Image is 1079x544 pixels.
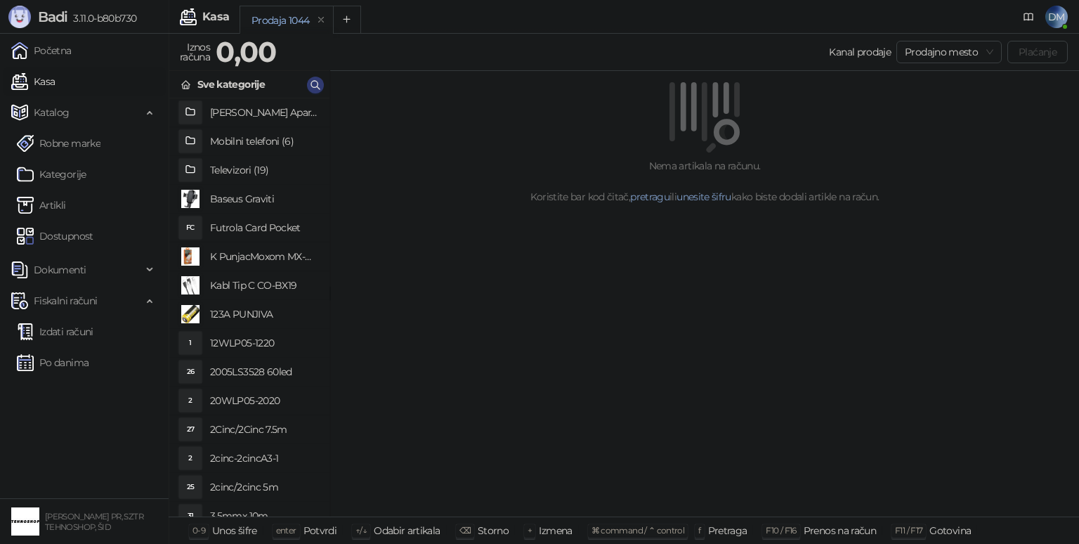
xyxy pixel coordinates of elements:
div: 26 [179,361,202,383]
img: Logo [8,6,31,28]
span: f [698,525,700,536]
div: 31 [179,505,202,527]
span: F11 / F17 [895,525,922,536]
a: Kasa [11,67,55,96]
h4: 2cinc/2cinc 5m [210,476,318,498]
span: 3.11.0-b80b730 [67,12,136,25]
div: 2 [179,447,202,469]
h4: 12WLP05-1220 [210,332,318,354]
div: 2 [179,389,202,412]
div: Storno [478,522,509,540]
h4: 2Cinc/2Cinc 7.5m [210,418,318,441]
span: ↑/↓ [355,525,367,536]
span: Fiskalni računi [34,287,97,315]
div: Iznos računa [177,38,213,66]
h4: 3.5mmx 10m [210,505,318,527]
span: Katalog [34,98,70,127]
h4: Televizori (19) [210,159,318,181]
img: Artikli [17,197,34,214]
div: 27 [179,418,202,441]
button: remove [312,14,330,26]
div: Kasa [202,11,229,22]
a: Dostupnost [17,222,93,250]
h4: Kabl Tip C CO-BX19 [210,274,318,297]
button: Add tab [333,6,361,34]
img: 64x64-companyLogo-68805acf-9e22-4a20-bcb3-9756868d3d19.jpeg [11,507,39,536]
div: Izmena [539,522,572,540]
a: Kategorije [17,160,86,188]
div: Potvrdi [303,522,337,540]
div: Prodaja 1044 [251,13,309,28]
a: Početna [11,37,72,65]
span: Badi [38,8,67,25]
a: Robne marke [17,129,100,157]
span: ⌘ command / ⌃ control [591,525,685,536]
h4: 20WLP05-2020 [210,389,318,412]
span: enter [276,525,296,536]
button: Plaćanje [1007,41,1068,63]
div: Sve kategorije [197,77,265,92]
h4: 123A PUNJIVA [210,303,318,325]
div: 1 [179,332,202,354]
span: + [528,525,532,536]
div: Kanal prodaje [829,44,891,60]
span: Prodajno mesto [905,41,993,63]
div: grid [169,98,329,517]
div: FC [179,216,202,239]
a: Po danima [17,349,89,377]
div: Odabir artikala [374,522,440,540]
span: F10 / F16 [766,525,796,536]
h4: Baseus Graviti [210,188,318,210]
div: Gotovina [929,522,971,540]
img: Slika [179,274,202,297]
small: [PERSON_NAME] PR, SZTR TEHNOSHOP, ŠID [45,512,143,532]
img: Slika [179,303,202,325]
img: Slika [179,245,202,268]
span: 0-9 [192,525,205,536]
a: Izdati računi [17,318,93,346]
span: DM [1045,6,1068,28]
span: Dokumenti [34,256,86,284]
h4: Futrola Card Pocket [210,216,318,239]
h4: 2cinc-2cincA3-1 [210,447,318,469]
div: Nema artikala na računu. Koristite bar kod čitač, ili kako biste dodali artikle na račun. [347,158,1062,205]
a: Dokumentacija [1017,6,1040,28]
strong: 0,00 [216,34,276,69]
div: Unos šifre [212,522,257,540]
h4: Mobilni telefoni (6) [210,130,318,153]
div: Pretraga [708,522,747,540]
a: pretragu [630,190,669,203]
div: 25 [179,476,202,498]
img: Slika [179,188,202,210]
h4: K PunjacMoxom MX-HC25 PD 20W [210,245,318,268]
h4: [PERSON_NAME] Aparati (2) [210,101,318,124]
span: ⌫ [459,525,471,536]
h4: 2005LS3528 60led [210,361,318,383]
a: unesite šifru [676,190,731,203]
a: ArtikliArtikli [17,191,66,219]
div: Prenos na račun [804,522,876,540]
